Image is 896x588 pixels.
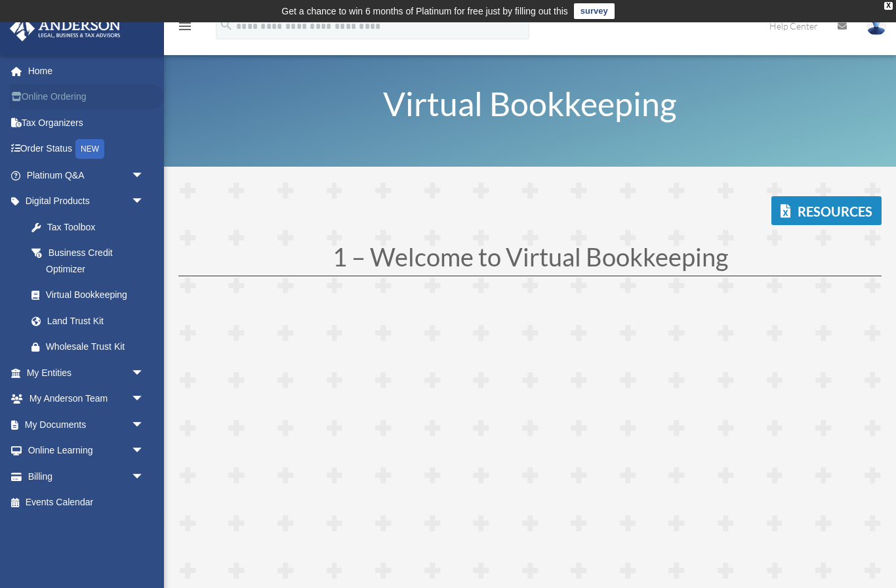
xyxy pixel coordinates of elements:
a: Digital Productsarrow_drop_down [9,188,164,215]
a: Wholesale Trust Kit [18,334,164,360]
div: NEW [75,139,104,159]
a: Tax Organizers [9,110,164,136]
span: arrow_drop_down [131,162,157,189]
div: Wholesale Trust Kit [46,339,148,355]
a: Online Learningarrow_drop_down [9,438,164,464]
span: arrow_drop_down [131,360,157,387]
a: Order StatusNEW [9,136,164,163]
a: Tax Toolbox [18,214,164,240]
a: Events Calendar [9,490,164,516]
div: Land Trust Kit [46,313,148,329]
a: My Entitiesarrow_drop_down [9,360,164,386]
div: Virtual Bookkeeping [46,287,141,303]
h1: 1 – Welcome to Virtual Bookkeeping [178,244,882,276]
a: Billingarrow_drop_down [9,463,164,490]
a: My Documentsarrow_drop_down [9,411,164,438]
a: Land Trust Kit [18,308,164,334]
i: search [219,18,234,32]
a: Home [9,58,164,84]
div: close [884,2,893,10]
span: arrow_drop_down [131,386,157,413]
div: Business Credit Optimizer [46,245,148,277]
a: Resources [771,196,882,225]
span: Virtual Bookkeeping [383,84,677,123]
span: arrow_drop_down [131,411,157,438]
a: Platinum Q&Aarrow_drop_down [9,162,164,188]
span: arrow_drop_down [131,463,157,490]
a: My Anderson Teamarrow_drop_down [9,386,164,412]
a: menu [177,23,193,34]
span: arrow_drop_down [131,188,157,215]
img: Anderson Advisors Platinum Portal [6,16,125,41]
div: Tax Toolbox [46,219,148,236]
span: arrow_drop_down [131,438,157,465]
div: Get a chance to win 6 months of Platinum for free just by filling out this [281,3,568,19]
a: Virtual Bookkeeping [18,282,157,308]
a: Online Ordering [9,84,164,110]
a: Business Credit Optimizer [18,240,164,282]
a: survey [574,3,615,19]
img: User Pic [866,16,886,35]
i: menu [177,18,193,34]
